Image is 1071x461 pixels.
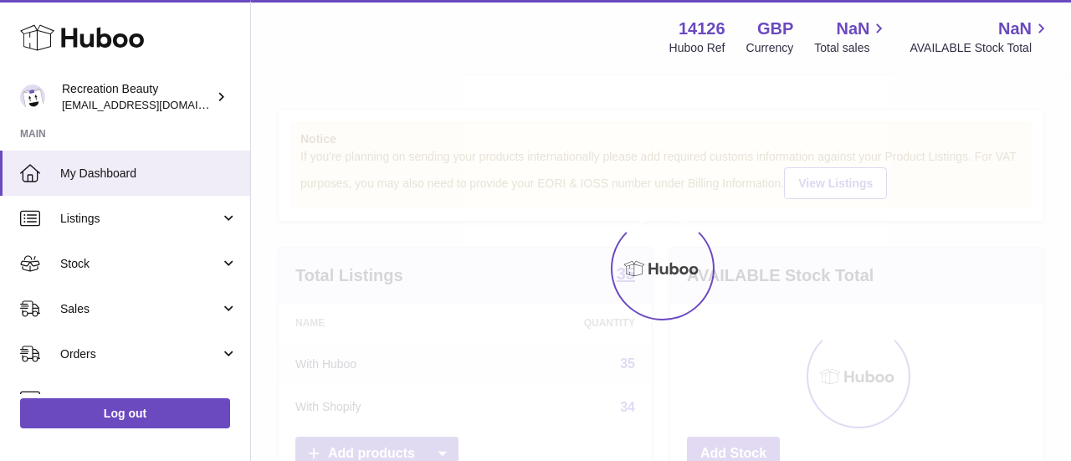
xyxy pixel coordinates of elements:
span: Sales [60,301,220,317]
div: Recreation Beauty [62,81,213,113]
strong: GBP [757,18,793,40]
a: NaN AVAILABLE Stock Total [910,18,1051,56]
a: Log out [20,398,230,428]
span: My Dashboard [60,166,238,182]
strong: 14126 [679,18,725,40]
span: AVAILABLE Stock Total [910,40,1051,56]
span: Stock [60,256,220,272]
div: Currency [746,40,794,56]
a: NaN Total sales [814,18,889,56]
span: Listings [60,211,220,227]
div: Huboo Ref [669,40,725,56]
span: Usage [60,392,238,407]
span: NaN [836,18,869,40]
img: internalAdmin-14126@internal.huboo.com [20,85,45,110]
span: Total sales [814,40,889,56]
span: NaN [998,18,1032,40]
span: Orders [60,346,220,362]
span: [EMAIL_ADDRESS][DOMAIN_NAME] [62,98,246,111]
